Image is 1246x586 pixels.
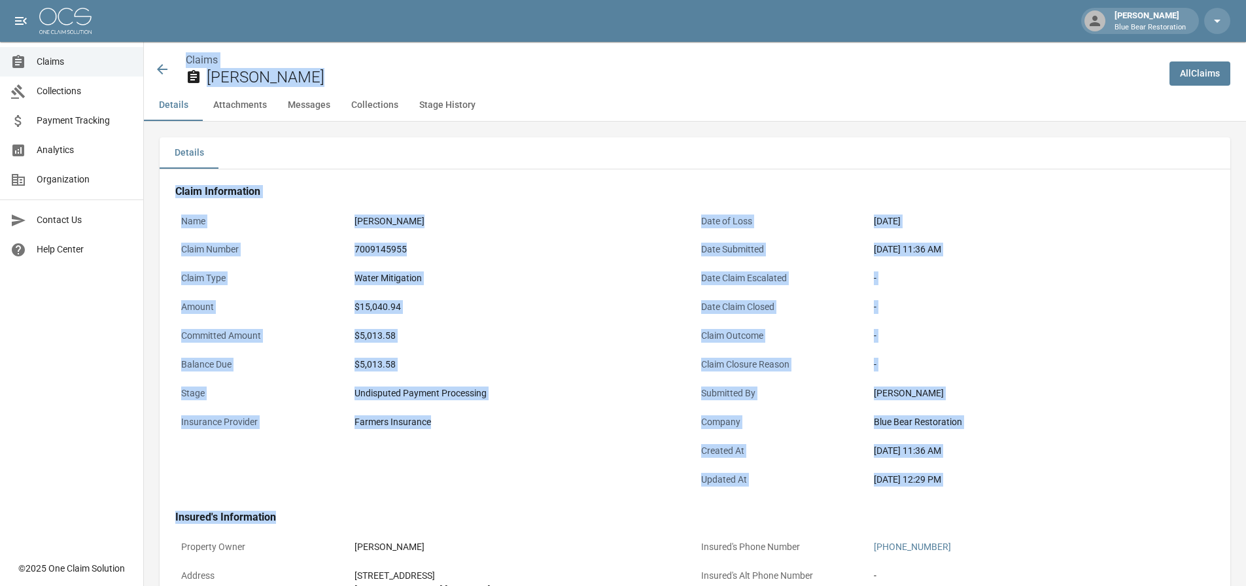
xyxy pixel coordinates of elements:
[175,409,349,435] p: Insurance Provider
[695,237,869,262] p: Date Submitted
[695,266,869,291] p: Date Claim Escalated
[1115,22,1186,33] p: Blue Bear Restoration
[874,358,1209,371] div: -
[8,8,34,34] button: open drawer
[175,237,349,262] p: Claim Number
[355,243,689,256] div: 7009145955
[175,511,1215,524] h4: Insured's Information
[18,562,125,575] div: © 2025 One Claim Solution
[874,215,1209,228] div: [DATE]
[355,329,689,343] div: $5,013.58
[355,387,689,400] div: Undisputed Payment Processing
[695,209,869,234] p: Date of Loss
[37,143,133,157] span: Analytics
[175,534,349,560] p: Property Owner
[1169,61,1230,86] a: AllClaims
[874,415,1209,429] div: Blue Bear Restoration
[37,213,133,227] span: Contact Us
[874,569,1209,583] div: -
[341,90,409,121] button: Collections
[874,542,951,552] a: [PHONE_NUMBER]
[37,114,133,128] span: Payment Tracking
[695,323,869,349] p: Claim Outcome
[37,84,133,98] span: Collections
[37,243,133,256] span: Help Center
[695,534,869,560] p: Insured's Phone Number
[874,444,1209,458] div: [DATE] 11:36 AM
[175,266,349,291] p: Claim Type
[144,90,1246,121] div: anchor tabs
[355,215,689,228] div: [PERSON_NAME]
[355,540,689,554] div: [PERSON_NAME]
[175,323,349,349] p: Committed Amount
[355,271,689,285] div: Water Mitigation
[160,137,1230,169] div: details tabs
[874,473,1209,487] div: [DATE] 12:29 PM
[175,381,349,406] p: Stage
[355,569,689,583] div: [STREET_ADDRESS]
[37,173,133,186] span: Organization
[203,90,277,121] button: Attachments
[695,409,869,435] p: Company
[1109,9,1191,33] div: [PERSON_NAME]
[695,381,869,406] p: Submitted By
[186,54,218,66] a: Claims
[695,467,869,492] p: Updated At
[144,90,203,121] button: Details
[695,294,869,320] p: Date Claim Closed
[695,438,869,464] p: Created At
[874,329,1209,343] div: -
[874,271,1209,285] div: -
[175,185,1215,198] h4: Claim Information
[160,137,218,169] button: Details
[695,352,869,377] p: Claim Closure Reason
[409,90,486,121] button: Stage History
[207,68,1159,87] h2: [PERSON_NAME]
[186,52,1159,68] nav: breadcrumb
[175,352,349,377] p: Balance Due
[355,415,689,429] div: Farmers Insurance
[874,243,1209,256] div: [DATE] 11:36 AM
[37,55,133,69] span: Claims
[175,209,349,234] p: Name
[355,358,689,371] div: $5,013.58
[355,300,689,314] div: $15,040.94
[874,387,1209,400] div: [PERSON_NAME]
[277,90,341,121] button: Messages
[175,294,349,320] p: Amount
[874,300,1209,314] div: -
[39,8,92,34] img: ocs-logo-white-transparent.png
